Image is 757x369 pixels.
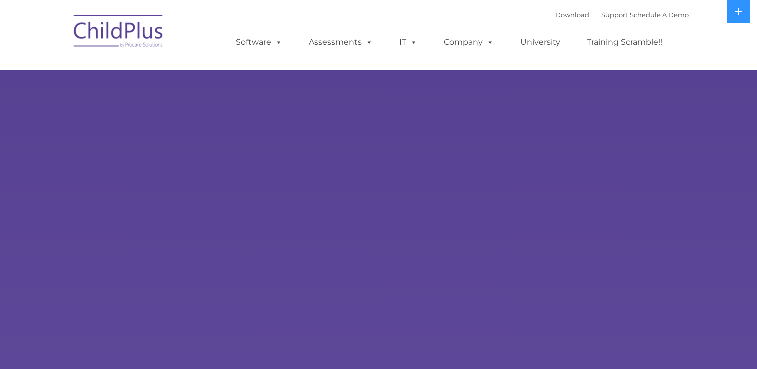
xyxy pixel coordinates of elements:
[510,32,570,52] a: University
[226,32,292,52] a: Software
[630,11,689,19] a: Schedule A Demo
[69,8,169,58] img: ChildPlus by Procare Solutions
[434,32,504,52] a: Company
[299,32,383,52] a: Assessments
[389,32,427,52] a: IT
[555,11,689,19] font: |
[555,11,589,19] a: Download
[577,32,672,52] a: Training Scramble!!
[601,11,628,19] a: Support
